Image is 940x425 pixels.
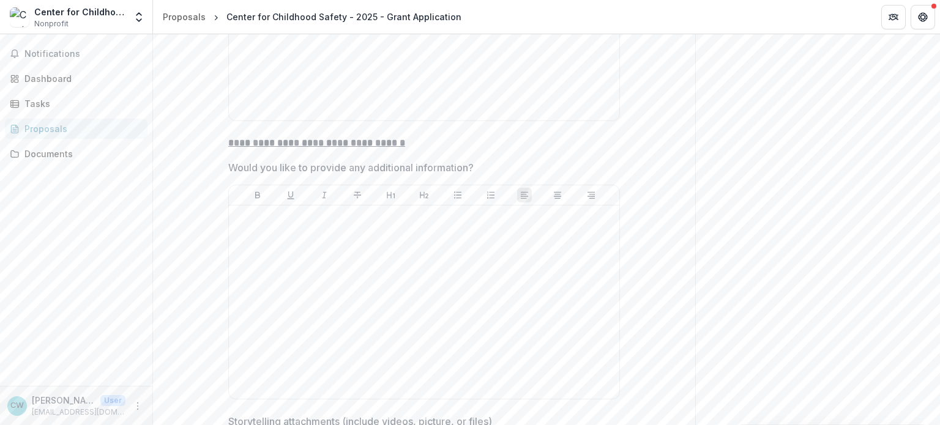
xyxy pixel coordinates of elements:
button: Align Center [550,188,565,202]
button: Italicize [317,188,332,202]
button: Open entity switcher [130,5,147,29]
div: Christel Weinaug [10,402,24,410]
div: Center for Childhood Safety [34,6,125,18]
button: Strike [350,188,365,202]
p: User [100,395,125,406]
button: Heading 2 [417,188,431,202]
div: Tasks [24,97,138,110]
button: Get Help [911,5,935,29]
nav: breadcrumb [158,8,466,26]
div: Proposals [24,122,138,135]
button: Heading 1 [384,188,398,202]
p: Would you like to provide any additional information? [228,160,474,175]
span: Notifications [24,49,143,59]
button: Align Left [517,188,532,202]
p: [PERSON_NAME] [32,394,95,407]
span: Nonprofit [34,18,69,29]
a: Documents [5,144,147,164]
button: Partners [881,5,906,29]
img: Center for Childhood Safety [10,7,29,27]
div: Documents [24,147,138,160]
p: [EMAIL_ADDRESS][DOMAIN_NAME] [32,407,125,418]
button: Ordered List [483,188,498,202]
button: Bold [250,188,265,202]
button: Notifications [5,44,147,64]
div: Dashboard [24,72,138,85]
button: Underline [283,188,298,202]
div: Proposals [163,10,206,23]
button: More [130,399,145,413]
a: Proposals [5,119,147,139]
a: Tasks [5,94,147,114]
div: Center for Childhood Safety - 2025 - Grant Application [226,10,461,23]
button: Align Right [584,188,599,202]
button: Bullet List [450,188,465,202]
a: Proposals [158,8,211,26]
a: Dashboard [5,68,147,89]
